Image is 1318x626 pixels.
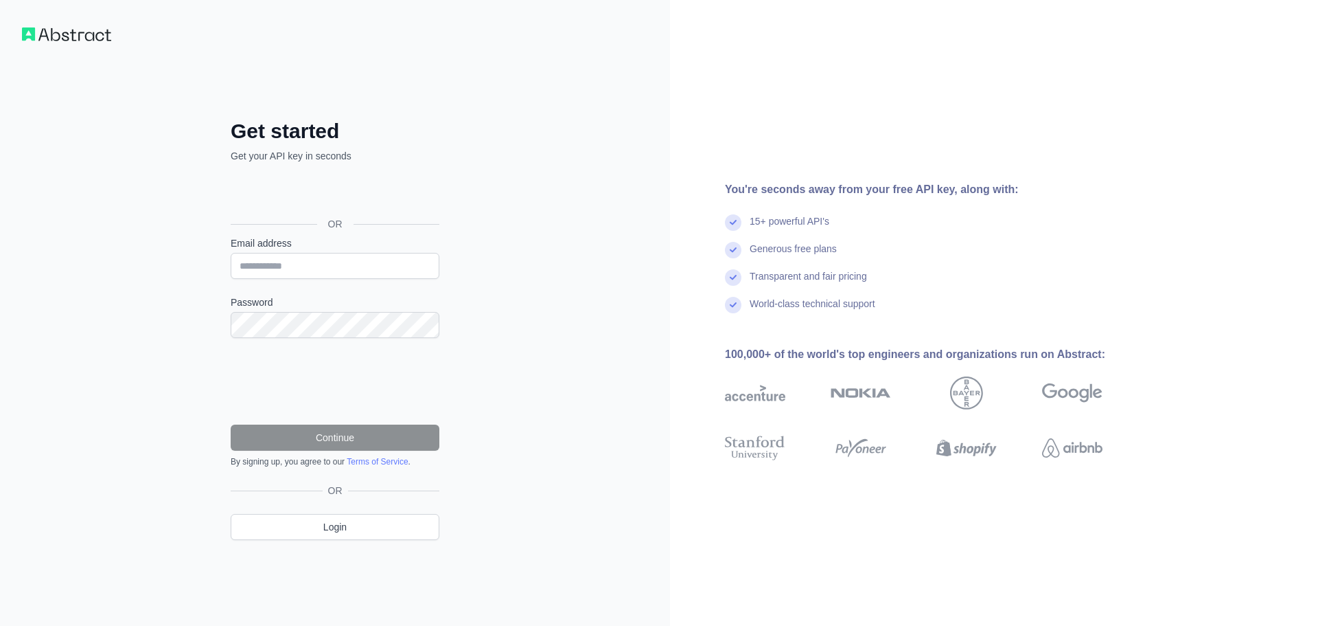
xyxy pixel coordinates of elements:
div: World-class technical support [750,297,875,324]
img: check mark [725,214,741,231]
div: 100,000+ of the world's top engineers and organizations run on Abstract: [725,346,1146,363]
a: Terms of Service [347,457,408,467]
h2: Get started [231,119,439,144]
div: Generous free plans [750,242,837,269]
img: check mark [725,297,741,313]
label: Password [231,295,439,309]
label: Email address [231,236,439,250]
iframe: reCAPTCHA [231,355,439,408]
img: accenture [725,377,785,410]
img: airbnb [1042,433,1102,463]
p: Get your API key in seconds [231,149,439,163]
img: google [1042,377,1102,410]
img: Workflow [22,27,111,41]
img: payoneer [831,433,891,463]
img: shopify [936,433,997,463]
span: OR [317,217,354,231]
div: By signing up, you agree to our . [231,456,439,467]
img: stanford university [725,433,785,463]
img: check mark [725,242,741,258]
span: OR [323,484,348,498]
iframe: Botão Iniciar sessão com o Google [224,178,443,208]
button: Continue [231,425,439,451]
img: bayer [950,377,983,410]
a: Login [231,514,439,540]
img: nokia [831,377,891,410]
div: 15+ powerful API's [750,214,829,242]
img: check mark [725,269,741,286]
div: You're seconds away from your free API key, along with: [725,181,1146,198]
div: Transparent and fair pricing [750,269,867,297]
